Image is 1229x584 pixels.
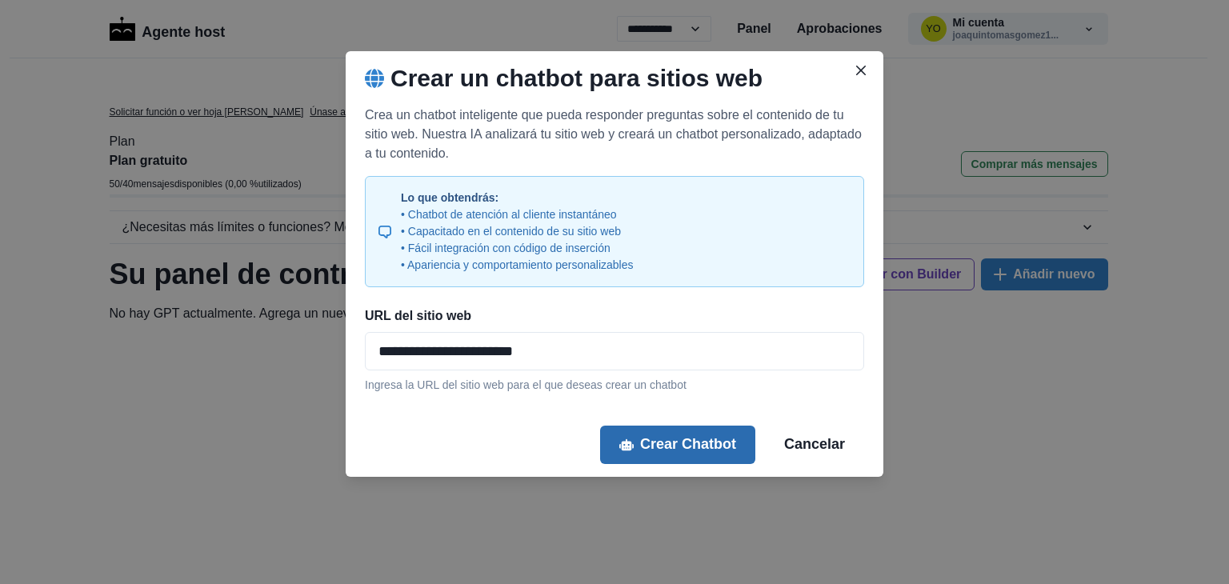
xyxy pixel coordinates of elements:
font: URL del sitio web [365,309,471,322]
font: • Apariencia y comportamiento personalizables [401,258,634,271]
font: Lo que obtendrás: [401,191,498,204]
font: Ingresa la URL del sitio web para el que deseas crear un chatbot [365,378,687,391]
font: Crear un chatbot para sitios web [390,65,763,91]
font: • Capacitado en el contenido de su sitio web [401,225,621,238]
button: Cancelar [765,426,864,464]
font: Cancelar [784,436,845,452]
button: Cerca [848,58,874,83]
font: • Chatbot de atención al cliente instantáneo [401,208,617,221]
font: Crea un chatbot inteligente que pueda responder preguntas sobre el contenido de tu sitio web. Nue... [365,108,862,160]
font: Crear Chatbot [640,436,736,452]
button: Crear Chatbot [600,426,755,464]
font: • Fácil integración con código de inserción [401,242,610,254]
